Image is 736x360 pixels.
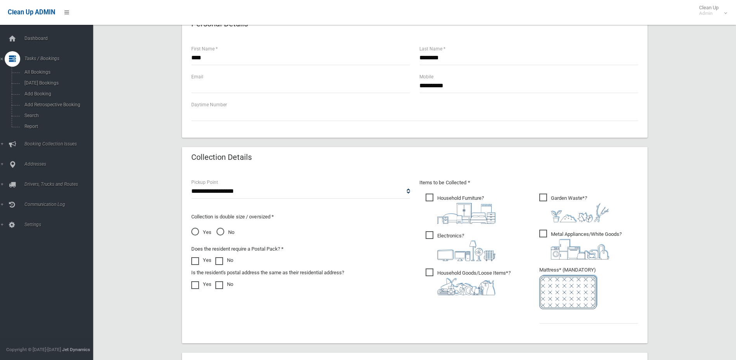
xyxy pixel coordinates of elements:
[191,212,410,222] p: Collection is double size / oversized *
[191,280,211,289] label: Yes
[191,244,284,254] label: Does the resident require a Postal Pack? *
[22,182,99,187] span: Drivers, Trucks and Routes
[191,268,344,277] label: Is the resident's postal address the same as their residential address?
[22,80,92,86] span: [DATE] Bookings
[191,228,211,237] span: Yes
[22,202,99,207] span: Communication Log
[419,178,638,187] p: Items to be Collected *
[8,9,55,16] span: Clean Up ADMIN
[22,36,99,41] span: Dashboard
[426,194,495,224] span: Household Furniture
[22,69,92,75] span: All Bookings
[22,56,99,61] span: Tasks / Bookings
[22,124,92,129] span: Report
[551,239,609,260] img: 36c1b0289cb1767239cdd3de9e694f19.png
[539,275,597,309] img: e7408bece873d2c1783593a074e5cb2f.png
[22,141,99,147] span: Booking Collection Issues
[539,194,609,222] span: Garden Waste*
[551,203,609,222] img: 4fd8a5c772b2c999c83690221e5242e0.png
[551,231,622,260] i: ?
[437,241,495,261] img: 394712a680b73dbc3d2a6a3a7ffe5a07.png
[22,222,99,227] span: Settings
[539,230,622,260] span: Metal Appliances/White Goods
[437,233,495,261] i: ?
[215,280,233,289] label: No
[182,150,261,165] header: Collection Details
[22,113,92,118] span: Search
[699,10,719,16] small: Admin
[437,278,495,295] img: b13cc3517677393f34c0a387616ef184.png
[437,270,511,295] i: ?
[426,268,511,295] span: Household Goods/Loose Items*
[551,195,609,222] i: ?
[22,91,92,97] span: Add Booking
[539,267,638,309] span: Mattress* (MANDATORY)
[22,102,92,107] span: Add Retrospective Booking
[437,203,495,224] img: aa9efdbe659d29b613fca23ba79d85cb.png
[437,195,495,224] i: ?
[216,228,234,237] span: No
[6,347,61,352] span: Copyright © [DATE]-[DATE]
[22,161,99,167] span: Addresses
[191,256,211,265] label: Yes
[695,5,726,16] span: Clean Up
[215,256,233,265] label: No
[62,347,90,352] strong: Jet Dynamics
[426,231,495,261] span: Electronics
